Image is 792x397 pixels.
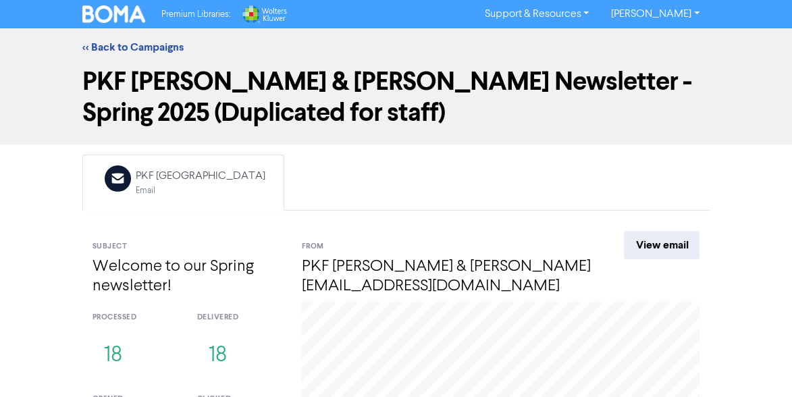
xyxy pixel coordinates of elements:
button: 18 [93,334,134,378]
div: delivered [196,312,281,323]
img: Wolters Kluwer [241,5,287,23]
a: << Back to Campaigns [82,41,184,54]
button: 18 [196,334,238,378]
a: Support & Resources [473,3,600,25]
div: Email [136,184,265,197]
span: Premium Libraries: [161,10,230,19]
iframe: Chat Widget [724,332,792,397]
a: View email [624,231,699,259]
div: From [301,241,595,253]
div: PKF [GEOGRAPHIC_DATA] [136,168,265,184]
h4: Welcome to our Spring newsletter! [93,257,282,296]
h4: PKF [PERSON_NAME] & [PERSON_NAME] [EMAIL_ADDRESS][DOMAIN_NAME] [301,257,595,296]
div: Subject [93,241,282,253]
h1: PKF [PERSON_NAME] & [PERSON_NAME] Newsletter - Spring 2025 (Duplicated for staff) [82,66,710,128]
img: BOMA Logo [82,5,146,23]
a: [PERSON_NAME] [600,3,710,25]
div: processed [93,312,177,323]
